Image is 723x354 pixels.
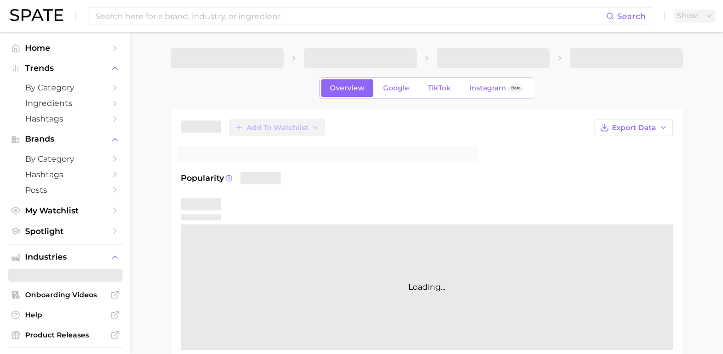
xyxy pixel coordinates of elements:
[229,119,325,136] button: Add to Watchlist
[25,170,105,179] span: Hashtags
[8,40,123,56] a: Home
[375,79,418,97] a: Google
[8,182,123,198] a: Posts
[8,203,123,218] a: My Watchlist
[25,330,105,339] span: Product Releases
[25,98,105,108] span: Ingredients
[8,80,123,95] a: by Category
[469,84,506,92] span: Instagram
[25,185,105,195] span: Posts
[8,307,123,322] a: Help
[383,84,409,92] span: Google
[94,8,606,25] input: Search here for a brand, industry, or ingredient
[674,10,715,23] button: Show
[617,12,646,21] span: Search
[25,310,105,319] span: Help
[181,224,673,350] div: Loading...
[8,95,123,111] a: Ingredients
[8,61,123,76] button: Trends
[594,119,673,136] button: Export Data
[25,83,105,92] span: by Category
[8,167,123,182] a: Hashtags
[25,135,105,144] span: Brands
[10,9,63,21] img: SPATE
[511,84,521,92] span: Beta
[428,84,451,92] span: TikTok
[25,43,105,53] span: Home
[8,132,123,147] button: Brands
[25,64,105,73] span: Trends
[321,79,373,97] a: Overview
[8,287,123,302] a: Onboarding Videos
[25,206,105,215] span: My Watchlist
[8,223,123,239] a: Spotlight
[25,114,105,124] span: Hashtags
[8,111,123,127] a: Hashtags
[461,79,532,97] a: InstagramBeta
[330,84,365,92] span: Overview
[612,124,656,132] span: Export Data
[25,253,105,262] span: Industries
[25,290,105,299] span: Onboarding Videos
[25,226,105,236] span: Spotlight
[247,124,308,132] span: Add to Watchlist
[8,250,123,265] button: Industries
[8,151,123,167] a: by Category
[8,327,123,342] a: Product Releases
[677,13,699,19] span: Show
[419,79,459,97] a: TikTok
[25,154,105,164] span: by Category
[181,172,224,184] span: Popularity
